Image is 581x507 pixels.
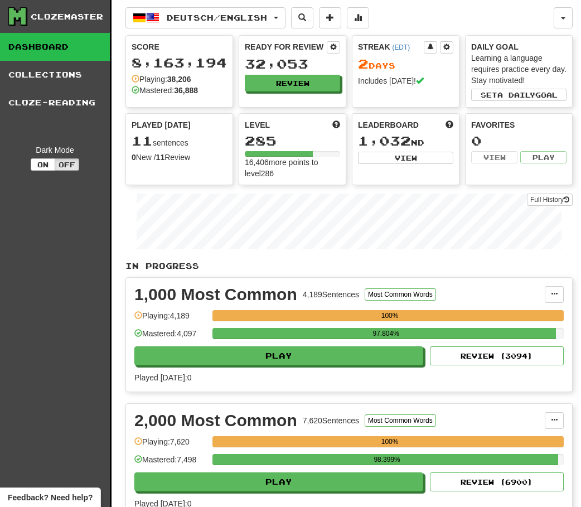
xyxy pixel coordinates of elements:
[471,52,567,86] div: Learning a language requires practice every day. Stay motivated!
[134,286,297,303] div: 1,000 Most Common
[303,415,359,426] div: 7,620 Sentences
[134,412,297,429] div: 2,000 Most Common
[358,41,424,52] div: Streak
[358,57,453,71] div: Day s
[245,57,340,71] div: 32,053
[430,472,564,491] button: Review (6900)
[365,288,436,301] button: Most Common Words
[392,44,410,51] a: (EDT)
[167,13,267,22] span: Deutsch / English
[520,151,567,163] button: Play
[167,75,191,84] strong: 38,206
[245,75,340,91] button: Review
[245,134,340,148] div: 285
[125,260,573,272] p: In Progress
[134,373,191,382] span: Played [DATE]: 0
[134,436,207,455] div: Playing: 7,620
[291,7,313,28] button: Search sentences
[216,454,558,465] div: 98.399%
[471,41,567,52] div: Daily Goal
[134,472,423,491] button: Play
[358,56,369,71] span: 2
[332,119,340,131] span: Score more points to level up
[446,119,453,131] span: This week in points, UTC
[527,194,573,206] a: Full History
[471,89,567,101] button: Seta dailygoal
[358,134,453,148] div: nd
[8,144,101,156] div: Dark Mode
[245,41,327,52] div: Ready for Review
[132,41,227,52] div: Score
[358,152,453,164] button: View
[358,133,411,148] span: 1,032
[319,7,341,28] button: Add sentence to collection
[125,7,285,28] button: Deutsch/English
[347,7,369,28] button: More stats
[358,75,453,86] div: Includes [DATE]!
[31,158,55,171] button: On
[471,134,567,148] div: 0
[303,289,359,300] div: 4,189 Sentences
[55,158,79,171] button: Off
[134,328,207,346] div: Mastered: 4,097
[132,56,227,70] div: 8,163,194
[216,310,564,321] div: 100%
[8,492,93,503] span: Open feedback widget
[132,153,136,162] strong: 0
[156,153,165,162] strong: 11
[174,86,198,95] strong: 36,888
[365,414,436,427] button: Most Common Words
[132,119,191,131] span: Played [DATE]
[216,328,556,339] div: 97.804%
[132,74,191,85] div: Playing:
[132,152,227,163] div: New / Review
[134,346,423,365] button: Play
[471,151,517,163] button: View
[430,346,564,365] button: Review (3094)
[134,454,207,472] div: Mastered: 7,498
[245,157,340,179] div: 16,406 more points to level 286
[245,119,270,131] span: Level
[216,436,564,447] div: 100%
[471,119,567,131] div: Favorites
[132,85,198,96] div: Mastered:
[132,133,153,148] span: 11
[132,134,227,148] div: sentences
[31,11,103,22] div: Clozemaster
[358,119,419,131] span: Leaderboard
[497,91,535,99] span: a daily
[134,310,207,329] div: Playing: 4,189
